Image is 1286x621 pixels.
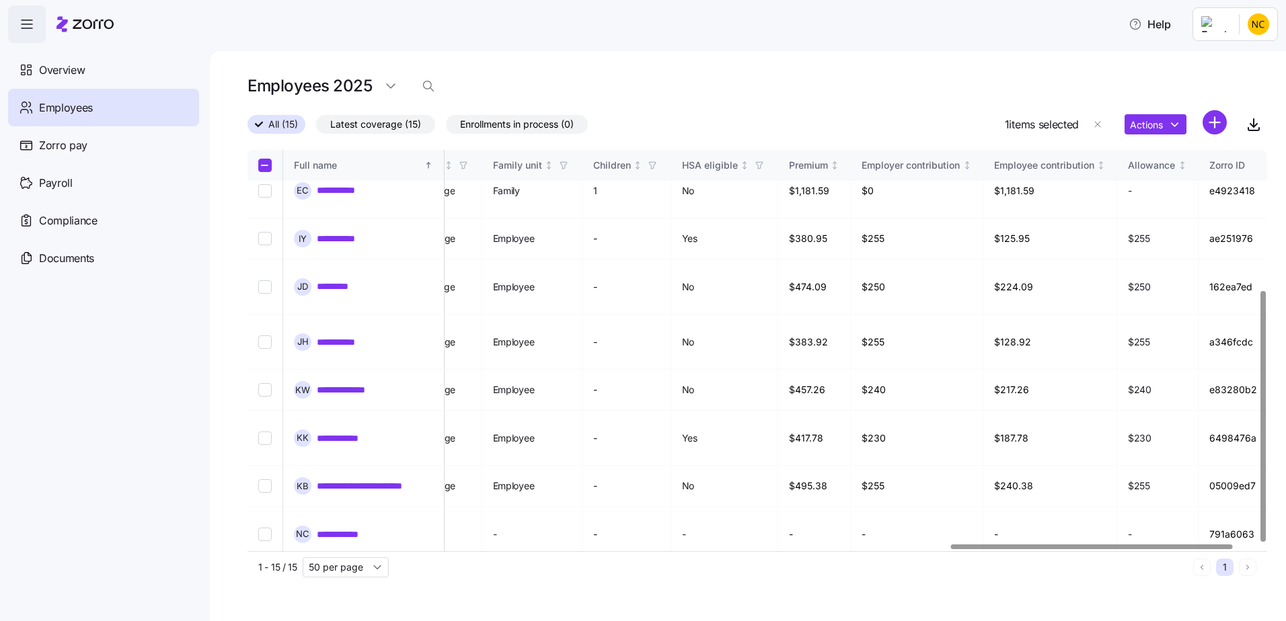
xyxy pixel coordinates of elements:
td: $417.78 [778,411,852,466]
td: - [582,466,671,507]
button: Next page [1239,558,1256,576]
span: I Y [299,235,307,243]
img: 4df69aa124fc8a424bc100789b518ae1 [1248,13,1269,35]
input: Select record 9 [258,383,272,397]
td: $240.38 [983,466,1118,507]
span: Family [493,184,520,198]
a: Employees [8,89,199,126]
svg: add icon [1203,110,1227,134]
td: $187.78 [983,411,1118,466]
td: - [778,507,852,562]
input: Select record 10 [258,431,272,445]
span: Actions [1130,120,1163,130]
td: - [582,218,671,259]
span: Employee [493,431,535,445]
a: Payroll [8,164,199,202]
th: Full nameSorted ascending [283,150,445,181]
div: Not sorted [544,161,554,170]
div: Children [593,158,631,173]
td: $474.09 [778,259,852,315]
div: Not sorted [1096,161,1106,170]
td: $380.95 [778,218,852,259]
span: Payroll [39,175,73,192]
td: $125.95 [983,218,1118,259]
th: Employer contributionNot sorted [851,150,983,181]
span: K W [295,386,310,395]
td: $255 [851,315,983,370]
a: Overview [8,51,199,89]
span: J D [297,282,308,291]
span: 1 items selected [1005,116,1079,133]
div: Not sorted [444,161,453,170]
div: Premium [789,158,828,173]
td: a346fcdc [1199,315,1285,370]
button: Actions [1125,114,1186,134]
span: $230 [1128,431,1151,445]
span: Employee [493,335,535,349]
h1: Employees 2025 [248,75,372,96]
td: $383.92 [778,315,852,370]
span: Yes [682,232,697,245]
th: AllowanceNot sorted [1117,150,1199,181]
td: $128.92 [983,315,1118,370]
span: K B [297,482,309,491]
div: Not sorted [830,161,839,170]
div: Full name [294,158,422,173]
span: All (15) [268,116,298,133]
div: Family unit [493,158,542,173]
div: Employer contribution [862,158,960,173]
span: Compliance [39,212,98,229]
span: Zorro pay [39,137,87,154]
button: Previous page [1193,558,1211,576]
td: 6498476a [1199,411,1285,466]
span: N C [296,530,309,538]
span: No [682,184,694,198]
span: $250 [1128,280,1151,294]
td: - [582,259,671,315]
div: Employee contribution [994,158,1094,173]
a: Compliance [8,202,199,239]
td: $1,181.59 [983,163,1118,218]
td: $230 [851,411,983,466]
td: $255 [851,466,983,507]
td: - [582,507,671,562]
td: ae251976 [1199,218,1285,259]
span: No [682,280,694,294]
span: $240 [1128,383,1151,397]
td: $0 [851,163,983,218]
span: Documents [39,250,94,267]
td: e4923418 [1199,163,1285,218]
span: E C [297,186,309,195]
td: 05009ed7 [1199,466,1285,507]
div: Not sorted [740,161,749,170]
span: Employee [493,383,535,397]
span: - [682,528,686,541]
span: Enrollments in process (0) [460,116,574,133]
td: - [851,507,983,562]
td: $1,181.59 [778,163,852,218]
th: HSA eligibleNot sorted [671,150,778,181]
td: $240 [851,370,983,411]
div: Not sorted [633,161,642,170]
th: PremiumNot sorted [778,150,852,181]
span: - [493,528,497,541]
span: 1 - 15 / 15 [258,561,297,574]
span: $255 [1128,232,1150,245]
span: Yes [682,431,697,445]
span: Employee [493,280,535,294]
input: Select record 6 [258,232,272,245]
span: Help [1129,16,1171,32]
span: No [682,479,694,493]
span: Overview [39,62,85,79]
a: Documents [8,239,199,277]
a: Zorro pay [8,126,199,164]
span: No [682,383,694,397]
span: No [682,335,694,349]
input: Select record 7 [258,280,272,294]
td: - [582,370,671,411]
span: Employee [493,479,535,493]
span: Employee [493,232,535,245]
td: $255 [851,218,983,259]
span: $255 [1128,479,1150,493]
span: 1 [593,184,597,198]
